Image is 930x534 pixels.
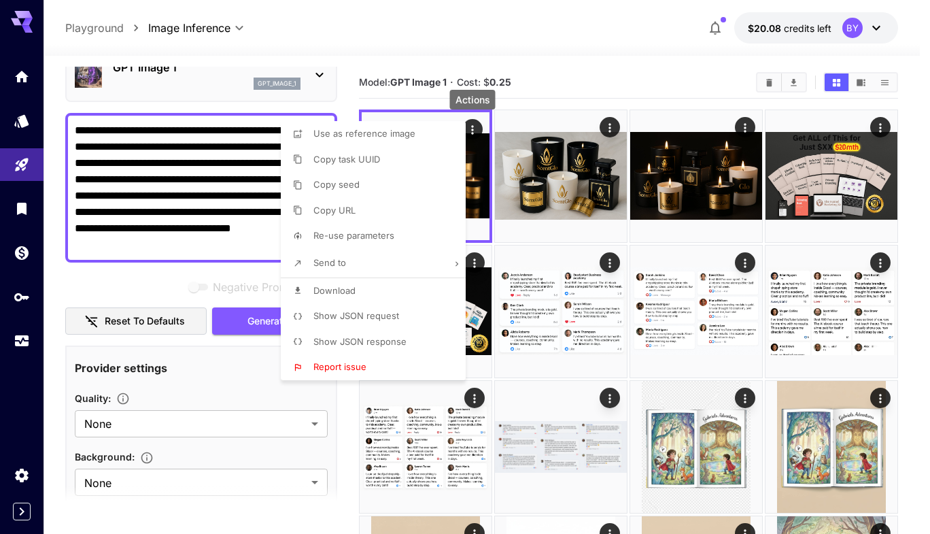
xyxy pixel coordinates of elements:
[313,285,356,296] span: Download
[313,154,380,165] span: Copy task UUID
[313,205,356,216] span: Copy URL
[313,336,407,347] span: Show JSON response
[313,179,360,190] span: Copy seed
[313,257,346,268] span: Send to
[313,128,415,139] span: Use as reference image
[313,230,394,241] span: Re-use parameters
[313,310,399,321] span: Show JSON request
[313,361,366,372] span: Report issue
[450,90,496,110] div: Actions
